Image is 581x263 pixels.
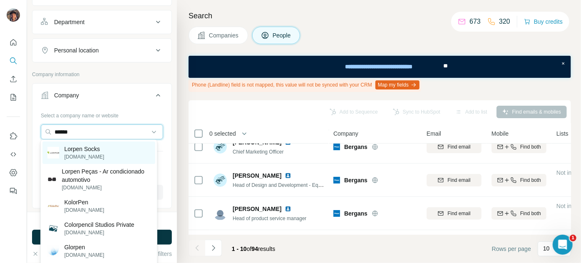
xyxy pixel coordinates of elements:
[427,129,441,138] span: Email
[32,250,56,258] button: Clear
[54,46,99,55] div: Personal location
[556,129,569,138] span: Lists
[189,78,421,92] div: Phone (Landline) field is not mapped, this value will not be synced with your CRM
[233,216,306,221] span: Head of product service manager
[64,221,134,229] p: Colorpencil Studios Private
[64,243,104,251] p: Glorpen
[47,200,59,212] img: KolorPen
[64,145,104,153] p: Lorpen Socks
[233,205,281,213] span: [PERSON_NAME]
[344,176,367,184] span: Bergans
[427,174,482,186] button: Find email
[233,149,284,155] span: Chief Marketing Officer
[247,246,252,252] span: of
[47,223,59,234] img: Colorpencil Studios Private
[64,198,104,206] p: KolorPen
[333,210,340,217] img: Logo of Bergans
[7,129,20,144] button: Use Surfe on LinkedIn
[32,85,171,109] button: Company
[7,72,20,87] button: Enrich CSV
[375,80,420,89] button: Map my fields
[32,40,171,60] button: Personal location
[520,210,541,217] span: Find both
[7,8,20,22] img: Avatar
[32,71,172,78] p: Company information
[285,206,291,212] img: LinkedIn logo
[427,141,482,153] button: Find email
[492,207,546,220] button: Find both
[232,246,275,252] span: results
[233,181,336,188] span: Head of Design and Development - Equipment
[47,175,57,184] img: Lorpen Peças - Ar condicionado automotivo
[205,240,222,256] button: Navigate to next page
[7,184,20,198] button: Feedback
[233,171,281,180] span: [PERSON_NAME]
[492,245,531,253] span: Rows per page
[520,176,541,184] span: Find both
[520,143,541,151] span: Find both
[64,206,104,214] p: [DOMAIN_NAME]
[447,143,470,151] span: Find email
[232,246,247,252] span: 1 - 10
[54,91,79,99] div: Company
[47,245,59,257] img: Glorpen
[209,129,236,138] span: 0 selected
[64,251,104,259] p: [DOMAIN_NAME]
[570,235,576,241] span: 1
[209,31,239,40] span: Companies
[252,246,258,252] span: 94
[47,147,59,159] img: Lorpen Socks
[492,129,509,138] span: Mobile
[189,56,571,78] iframe: Banner
[7,147,20,162] button: Use Surfe API
[333,144,340,150] img: Logo of Bergans
[64,153,104,161] p: [DOMAIN_NAME]
[62,167,150,184] p: Lorpen Peças - Ar condicionado automotivo
[333,177,340,184] img: Logo of Bergans
[214,207,227,220] img: Avatar
[492,174,546,186] button: Find both
[64,229,134,236] p: [DOMAIN_NAME]
[524,16,563,27] button: Buy credits
[543,244,550,253] p: 10
[41,109,163,119] div: Select a company name or website
[447,176,470,184] span: Find email
[189,10,571,22] h4: Search
[54,18,84,26] div: Department
[344,143,367,151] span: Bergans
[492,141,546,153] button: Find both
[499,17,510,27] p: 320
[333,129,358,138] span: Company
[285,172,291,179] img: LinkedIn logo
[447,210,470,217] span: Find email
[7,35,20,50] button: Quick start
[214,140,227,154] img: Avatar
[7,165,20,180] button: Dashboard
[427,207,482,220] button: Find email
[62,184,150,191] p: [DOMAIN_NAME]
[214,174,227,187] img: Avatar
[553,235,573,255] iframe: Intercom live chat
[7,90,20,105] button: My lists
[273,31,292,40] span: People
[344,209,367,218] span: Bergans
[32,12,171,32] button: Department
[469,17,481,27] p: 673
[32,230,172,245] button: Run search
[7,53,20,68] button: Search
